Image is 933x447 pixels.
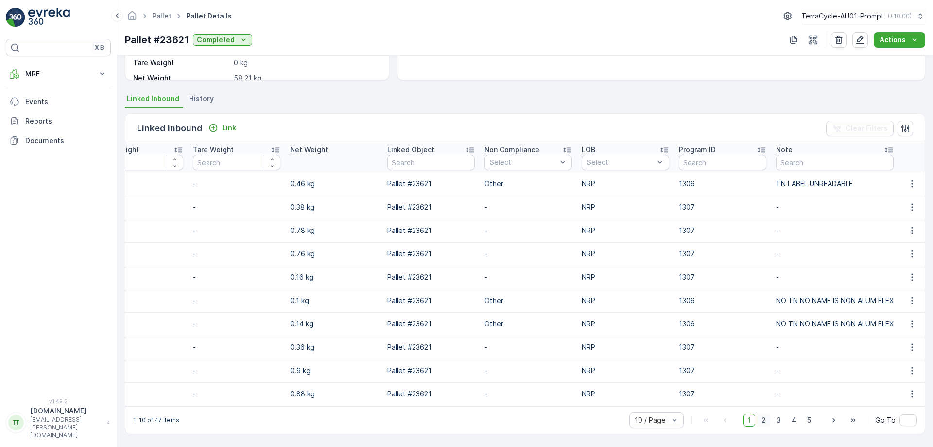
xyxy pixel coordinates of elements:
p: - [193,226,280,235]
span: 3 [772,414,785,427]
p: - [193,366,280,375]
p: Program ID [679,145,716,155]
p: 0.78 kg [290,226,378,235]
td: Pallet #23621 [382,359,480,382]
button: Completed [193,34,252,46]
button: TerraCycle-AU01-Prompt(+10:00) [801,8,925,24]
p: 0.16 kg [290,272,378,282]
button: Actions [874,32,925,48]
a: Reports [6,111,111,131]
p: 0.46 kg [96,179,183,189]
button: Link [205,122,240,134]
span: 5 [803,414,815,427]
td: - [771,242,898,266]
td: - [480,266,577,289]
span: History [189,94,214,104]
p: LOB [582,145,595,155]
p: - [193,342,280,352]
span: Go To [875,415,896,425]
td: 1307 [674,266,771,289]
p: MRF [25,69,91,79]
td: - [480,382,577,406]
p: - [193,389,280,399]
p: 0.88 kg [96,389,183,399]
td: TN LABEL UNREADABLE [771,172,898,196]
p: Actions [880,35,906,45]
input: Search [193,155,280,170]
td: 1307 [674,382,771,406]
p: Linked Object [387,145,434,155]
td: 1307 [674,196,771,219]
td: NRP [577,196,674,219]
td: NRP [577,172,674,196]
td: - [771,382,898,406]
div: TT [8,415,24,430]
p: Note [776,145,793,155]
p: 0.16 kg [96,272,183,282]
td: - [771,336,898,359]
td: NRP [577,382,674,406]
p: 0.1 kg [290,296,378,305]
span: Linked Inbound [127,94,179,104]
td: Pallet #23621 [382,336,480,359]
td: Pallet #23621 [382,289,480,312]
td: - [771,266,898,289]
button: TT[DOMAIN_NAME][EMAIL_ADDRESS][PERSON_NAME][DOMAIN_NAME] [6,406,111,439]
p: 0.46 kg [290,179,378,189]
span: 4 [787,414,801,427]
td: - [771,196,898,219]
td: - [771,219,898,242]
p: Tare Weight [193,145,234,155]
p: - [193,249,280,259]
p: 0.38 kg [290,202,378,212]
p: 0.14 kg [96,319,183,329]
p: Linked Inbound [137,122,203,135]
p: Events [25,97,107,107]
p: Select [587,158,654,167]
td: 1306 [674,289,771,312]
p: 0.14 kg [290,319,378,329]
p: 0.88 kg [290,389,378,399]
p: [DOMAIN_NAME] [30,406,102,416]
img: logo [6,8,25,27]
td: 1307 [674,359,771,382]
a: Documents [6,131,111,150]
td: - [771,359,898,382]
td: Pallet #23621 [382,312,480,336]
p: 0.38 kg [96,202,183,212]
td: NO TN NO NAME IS NON ALUM FLEX [771,289,898,312]
p: Net Weight [133,73,230,83]
button: MRF [6,64,111,84]
td: Pallet #23621 [382,242,480,266]
p: 0.9 kg [290,366,378,375]
p: 0.76 kg [290,249,378,259]
td: NRP [577,219,674,242]
td: Other [480,312,577,336]
p: 0.36 kg [96,342,183,352]
p: 0.78 kg [96,226,183,235]
p: 0.36 kg [290,342,378,352]
td: - [480,219,577,242]
p: - [193,202,280,212]
p: 0.76 kg [96,249,183,259]
p: Non Compliance [484,145,539,155]
p: [EMAIL_ADDRESS][PERSON_NAME][DOMAIN_NAME] [30,416,102,439]
p: 58.21 kg [234,73,379,83]
p: TerraCycle-AU01-Prompt [801,11,884,21]
td: Pallet #23621 [382,172,480,196]
p: - [193,272,280,282]
p: Select [490,158,557,167]
p: 0 kg [234,58,379,68]
td: NRP [577,242,674,266]
p: Net Weight [290,145,328,155]
td: NO TN NO NAME IS NON ALUM FLEX [771,312,898,336]
p: Link [222,123,236,133]
td: Other [480,172,577,196]
td: 1306 [674,172,771,196]
p: 1-10 of 47 items [133,416,179,424]
td: Pallet #23621 [382,266,480,289]
td: Pallet #23621 [382,219,480,242]
td: - [480,196,577,219]
p: Reports [25,116,107,126]
input: Search [776,155,894,170]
